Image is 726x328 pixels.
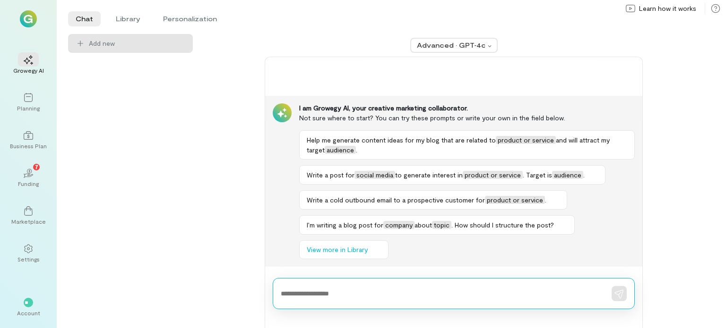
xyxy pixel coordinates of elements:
[299,103,635,113] div: I am Growegy AI, your creative marketing collaborator.
[11,85,45,119] a: Planning
[552,171,583,179] span: audience
[523,171,552,179] span: . Target is
[432,221,451,229] span: topic
[307,245,368,254] span: View more in Library
[485,196,545,204] span: product or service
[299,190,567,210] button: Write a cold outbound email to a prospective customer forproduct or service.
[299,130,635,160] button: Help me generate content ideas for my blog that are related toproduct or serviceand will attract ...
[89,39,185,48] span: Add new
[496,136,556,144] span: product or service
[156,11,225,26] li: Personalization
[10,142,47,150] div: Business Plan
[354,171,395,179] span: social media
[11,123,45,157] a: Business Plan
[299,165,605,185] button: Write a post forsocial mediato generate interest inproduct or service. Target isaudience.
[17,255,40,263] div: Settings
[307,136,496,144] span: Help me generate content ideas for my blog that are related to
[299,113,635,123] div: Not sure where to start? You can try these prompts or write your own in the field below.
[17,104,40,112] div: Planning
[583,171,585,179] span: .
[307,221,383,229] span: I’m writing a blog post for
[395,171,463,179] span: to generate interest in
[11,161,45,195] a: Funding
[68,11,101,26] li: Chat
[325,146,356,154] span: audience
[35,162,38,171] span: 7
[463,171,523,179] span: product or service
[299,240,389,259] button: View more in Library
[108,11,148,26] li: Library
[17,309,40,317] div: Account
[307,196,485,204] span: Write a cold outbound email to a prospective customer for
[11,218,46,225] div: Marketplace
[451,221,554,229] span: . How should I structure the post?
[11,48,45,82] a: Growegy AI
[356,146,357,154] span: .
[545,196,546,204] span: .
[299,215,575,235] button: I’m writing a blog post forcompanyabouttopic. How should I structure the post?
[18,180,39,187] div: Funding
[383,221,415,229] span: company
[13,67,44,74] div: Growegy AI
[307,171,354,179] span: Write a post for
[11,236,45,270] a: Settings
[11,199,45,233] a: Marketplace
[639,4,696,13] span: Learn how it works
[415,221,432,229] span: about
[417,41,485,50] div: Advanced · GPT‑4o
